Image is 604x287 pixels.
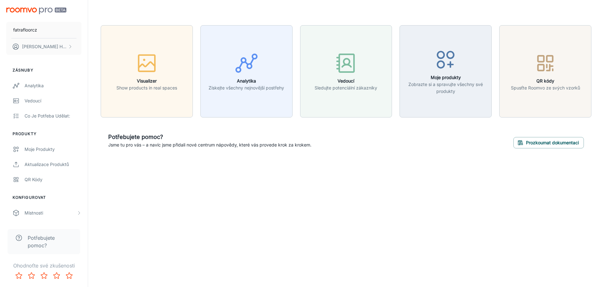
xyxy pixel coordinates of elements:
[404,74,488,81] h6: Moje produkty
[25,97,81,104] div: Vedoucí
[6,38,81,55] button: [PERSON_NAME] Hrdina
[209,77,284,84] h6: Analytika
[6,22,81,38] button: fatrafloorcz
[25,176,81,183] div: QR kódy
[108,133,311,141] h6: Potřebujete pomoc?
[404,81,488,95] p: Zobrazte si a spravujte všechny své produkty
[209,84,284,91] p: Získejte všechny nejnovější postřehy
[25,82,81,89] div: Analytika
[511,77,580,84] h6: QR kódy
[22,43,66,50] p: [PERSON_NAME] Hrdina
[116,77,177,84] h6: Visualizer
[200,25,293,118] button: AnalytikaZískejte všechny nejnovější postřehy
[315,77,377,84] h6: Vedoucí
[25,161,81,168] div: Aktualizace produktů
[315,84,377,91] p: Sledujte potenciální zákazníky
[499,68,591,74] a: QR kódySpusťte Roomvo ze svých vzorků
[499,25,591,118] button: QR kódySpusťte Roomvo ze svých vzorků
[116,84,177,91] p: Show products in real spaces
[13,26,37,33] p: fatrafloorcz
[511,84,580,91] p: Spusťte Roomvo ze svých vzorků
[6,8,66,14] img: Roomvo PRO Beta
[300,68,392,74] a: VedoucíSledujte potenciální zákazníky
[400,68,492,74] a: Moje produktyZobrazte si a spravujte všechny své produkty
[25,112,81,119] div: Co je potřeba udělat:
[513,139,584,145] a: Prozkoumat dokumentaci
[513,137,584,148] button: Prozkoumat dokumentaci
[400,25,492,118] button: Moje produktyZobrazte si a spravujte všechny své produkty
[101,25,193,118] button: VisualizerShow products in real spaces
[300,25,392,118] button: VedoucíSledujte potenciální zákazníky
[25,146,81,153] div: Moje produkty
[200,68,293,74] a: AnalytikaZískejte všechny nejnovější postřehy
[108,141,311,148] p: Jsme tu pro vás – a navíc jsme přidali nové centrum nápovědy, které vás provede krok za krokem.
